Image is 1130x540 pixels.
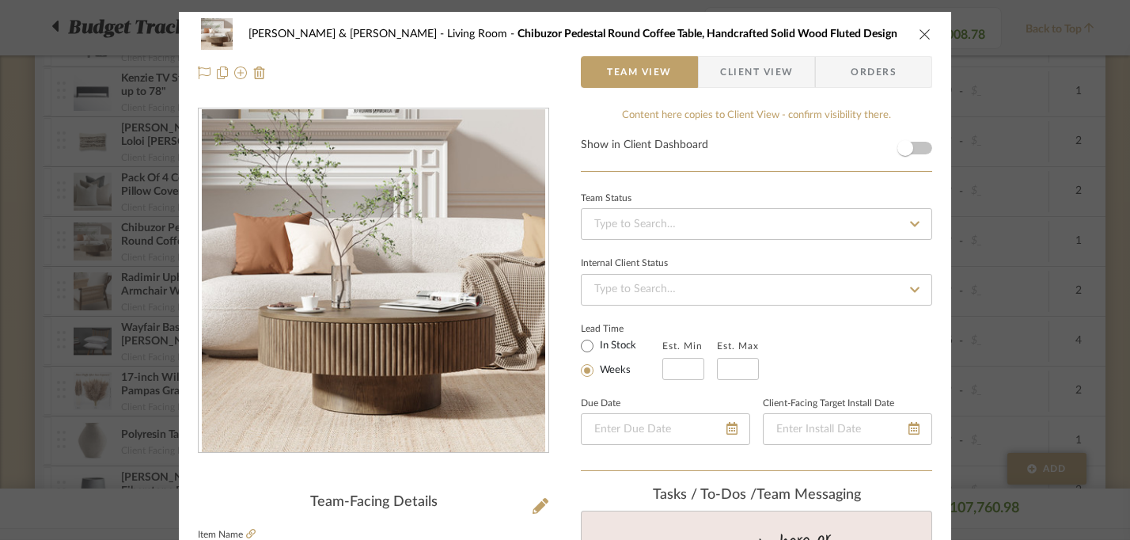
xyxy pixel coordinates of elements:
[763,400,894,408] label: Client-Facing Target Install Date
[717,340,759,352] label: Est. Max
[918,27,932,41] button: close
[581,260,668,268] div: Internal Client Status
[607,56,672,88] span: Team View
[597,363,631,378] label: Weeks
[199,109,548,453] div: 0
[581,108,932,124] div: Content here copies to Client View - confirm visibility there.
[581,400,620,408] label: Due Date
[581,413,750,445] input: Enter Due Date
[833,56,914,88] span: Orders
[581,321,662,336] label: Lead Time
[198,494,549,511] div: Team-Facing Details
[518,29,897,40] span: Chibuzor Pedestal Round Coffee Table, Handcrafted Solid Wood Fluted Design
[581,195,631,203] div: Team Status
[763,413,932,445] input: Enter Install Date
[248,29,447,40] span: [PERSON_NAME] & [PERSON_NAME]
[581,208,932,240] input: Type to Search…
[581,487,932,504] div: team Messaging
[581,274,932,306] input: Type to Search…
[720,56,793,88] span: Client View
[198,18,236,50] img: 5b82b9b0-d9f0-4b8c-b365-926588960f5f_48x40.jpg
[581,336,662,380] mat-radio-group: Select item type
[597,339,636,353] label: In Stock
[653,488,756,502] span: Tasks / To-Dos /
[662,340,703,352] label: Est. Min
[253,67,266,79] img: Remove from project
[447,29,518,40] span: Living Room
[202,109,545,453] img: 5b82b9b0-d9f0-4b8c-b365-926588960f5f_436x436.jpg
